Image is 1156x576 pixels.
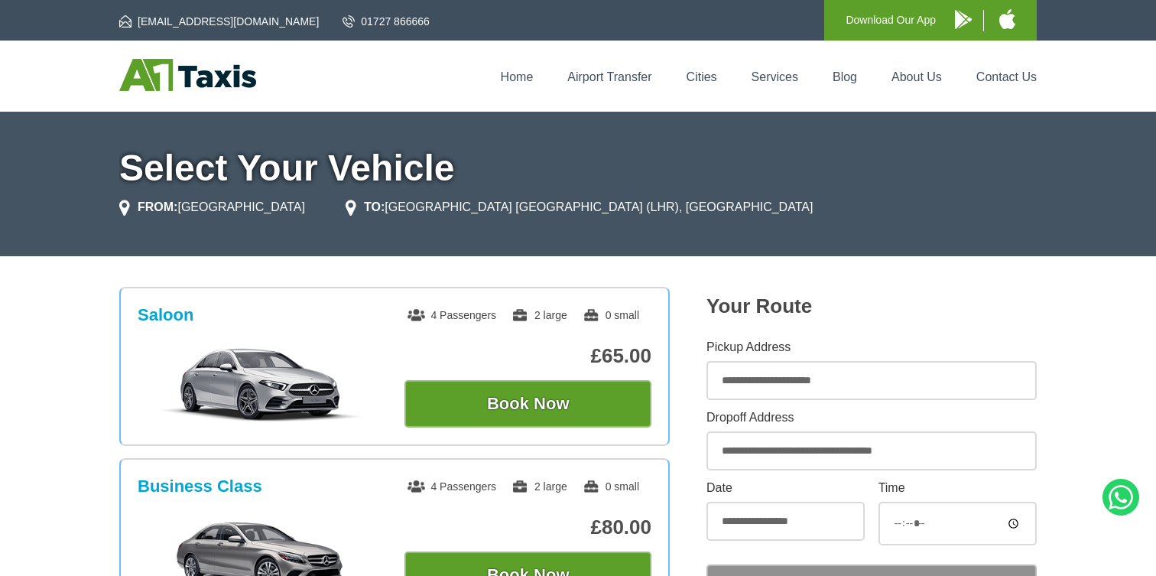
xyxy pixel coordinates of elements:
a: Contact Us [976,70,1037,83]
p: £80.00 [404,516,651,539]
img: A1 Taxis Android App [955,10,972,29]
h1: Select Your Vehicle [119,150,1037,187]
a: Services [752,70,798,83]
label: Date [706,482,865,494]
a: [EMAIL_ADDRESS][DOMAIN_NAME] [119,14,319,29]
strong: TO: [364,200,385,213]
img: A1 Taxis iPhone App [999,9,1015,29]
a: 01727 866666 [343,14,430,29]
h3: Business Class [138,477,262,496]
li: [GEOGRAPHIC_DATA] [GEOGRAPHIC_DATA] (LHR), [GEOGRAPHIC_DATA] [346,198,813,216]
strong: FROM: [138,200,177,213]
a: Home [501,70,534,83]
span: 0 small [583,480,639,493]
a: Airport Transfer [567,70,651,83]
p: Download Our App [846,11,936,30]
span: 0 small [583,309,639,321]
a: Cities [687,70,717,83]
a: Blog [833,70,857,83]
p: £65.00 [404,344,651,368]
span: 2 large [511,309,567,321]
img: A1 Taxis St Albans LTD [119,59,256,91]
span: 4 Passengers [408,480,496,493]
label: Time [878,482,1037,494]
a: About Us [891,70,942,83]
label: Pickup Address [706,341,1037,353]
li: [GEOGRAPHIC_DATA] [119,198,305,216]
label: Dropoff Address [706,412,1037,424]
h3: Saloon [138,305,193,325]
span: 4 Passengers [408,309,496,321]
h2: Your Route [706,295,1037,318]
img: Saloon [146,347,376,423]
span: 2 large [511,480,567,493]
button: Book Now [404,380,651,428]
